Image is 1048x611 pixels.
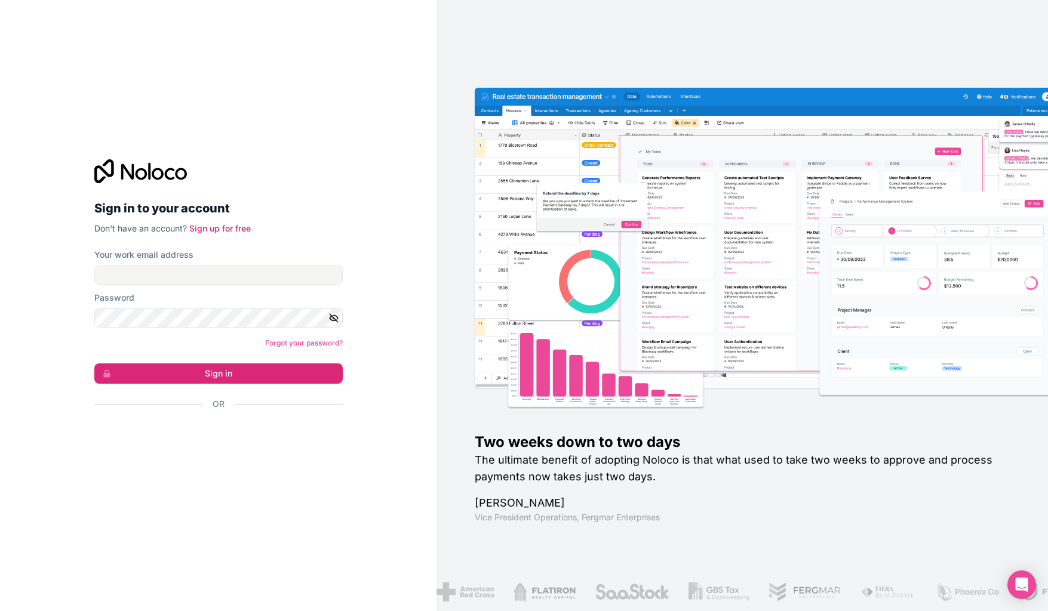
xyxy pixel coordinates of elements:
h2: The ultimate benefit of adopting Noloco is that what used to take two weeks to approve and proces... [475,452,1010,485]
input: Password [94,308,343,328]
h1: [PERSON_NAME] [475,495,1010,511]
img: /assets/fiera-fwj2N5v4.png [860,582,917,601]
img: /assets/phoenix-BREaitsQ.png [935,582,1000,601]
img: /assets/gbstax-C-GtDUiK.png [689,582,749,601]
h2: Sign in to your account [94,198,343,219]
label: Password [94,292,134,304]
h1: Two weeks down to two days [475,433,1010,452]
input: Email address [94,266,343,285]
img: /assets/flatiron-C8eUkumj.png [514,582,576,601]
img: /assets/american-red-cross-BAupjrZR.png [437,582,494,601]
a: Forgot your password? [265,338,343,347]
button: Sign in [94,363,343,384]
h1: Vice President Operations , Fergmar Enterprises [475,511,1010,523]
span: Don't have an account? [94,223,187,233]
img: /assets/fergmar-CudnrXN5.png [769,582,841,601]
div: Open Intercom Messenger [1007,570,1036,599]
a: Sign up for free [189,223,251,233]
span: Or [213,398,225,410]
img: /assets/saastock-C6Zbiodz.png [595,582,670,601]
label: Your work email address [94,249,193,261]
